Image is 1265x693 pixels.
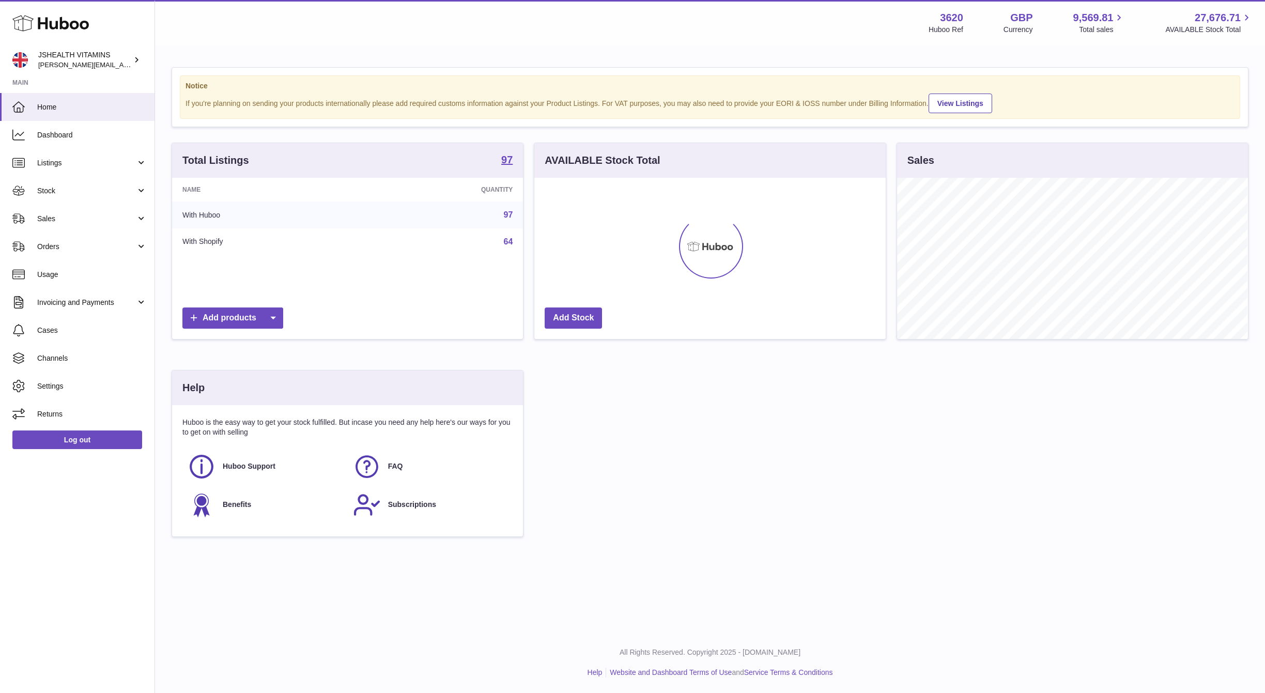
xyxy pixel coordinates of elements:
a: 9,569.81 Total sales [1073,11,1125,35]
td: With Shopify [172,228,361,255]
a: Subscriptions [353,491,508,519]
div: Currency [1004,25,1033,35]
span: Subscriptions [388,500,436,510]
h3: Sales [907,153,934,167]
div: JSHEALTH VITAMINS [38,50,131,70]
span: Total sales [1079,25,1125,35]
a: Add products [182,307,283,329]
span: [PERSON_NAME][EMAIL_ADDRESS][DOMAIN_NAME] [38,60,207,69]
p: Huboo is the easy way to get your stock fulfilled. But incase you need any help here's our ways f... [182,418,513,437]
a: Huboo Support [188,453,343,481]
span: Usage [37,270,147,280]
div: If you're planning on sending your products internationally please add required customs informati... [186,92,1235,113]
strong: 97 [501,155,513,165]
h3: AVAILABLE Stock Total [545,153,660,167]
span: Channels [37,353,147,363]
span: Orders [37,242,136,252]
span: Stock [37,186,136,196]
span: FAQ [388,461,403,471]
a: 64 [504,237,513,246]
img: francesca@jshealthvitamins.com [12,52,28,68]
a: Add Stock [545,307,602,329]
strong: 3620 [940,11,963,25]
h3: Help [182,381,205,395]
span: 9,569.81 [1073,11,1114,25]
p: All Rights Reserved. Copyright 2025 - [DOMAIN_NAME] [163,648,1257,657]
span: Sales [37,214,136,224]
span: Cases [37,326,147,335]
span: AVAILABLE Stock Total [1165,25,1253,35]
span: Dashboard [37,130,147,140]
h3: Total Listings [182,153,249,167]
li: and [606,668,832,677]
span: Invoicing and Payments [37,298,136,307]
a: FAQ [353,453,508,481]
a: Benefits [188,491,343,519]
a: 97 [501,155,513,167]
div: Huboo Ref [929,25,963,35]
th: Name [172,178,361,202]
span: 27,676.71 [1195,11,1241,25]
span: Returns [37,409,147,419]
strong: Notice [186,81,1235,91]
a: Help [588,668,603,676]
span: Benefits [223,500,251,510]
td: With Huboo [172,202,361,228]
a: Website and Dashboard Terms of Use [610,668,732,676]
a: 97 [504,210,513,219]
th: Quantity [361,178,523,202]
a: Service Terms & Conditions [744,668,833,676]
span: Home [37,102,147,112]
a: Log out [12,430,142,449]
a: 27,676.71 AVAILABLE Stock Total [1165,11,1253,35]
span: Settings [37,381,147,391]
span: Huboo Support [223,461,275,471]
span: Listings [37,158,136,168]
strong: GBP [1010,11,1032,25]
a: View Listings [929,94,992,113]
